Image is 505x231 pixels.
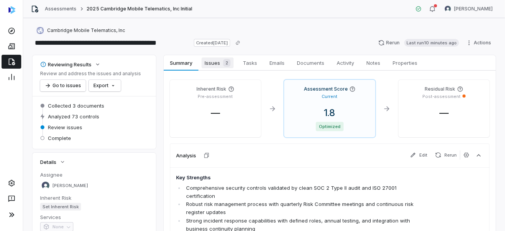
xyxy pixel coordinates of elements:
[445,6,451,12] img: Anita Ritter avatar
[390,58,420,68] span: Properties
[42,182,49,189] img: Anita Ritter avatar
[38,155,68,169] button: Details
[363,58,383,68] span: Notes
[176,152,196,159] h3: Analysis
[322,94,338,99] p: Current
[40,71,141,77] p: Review and address the issues and analysis
[374,37,464,49] button: RerunLast run10 minutes ago
[48,102,104,109] span: Collected 3 documents
[48,124,82,131] span: Review issues
[40,171,148,178] dt: Assignee
[48,113,99,120] span: Analyzed 73 controls
[440,3,497,15] button: Anita Ritter avatar[PERSON_NAME]
[316,122,344,131] span: Optimized
[184,200,422,216] li: Robust risk management process with quarterly Risk Committee meetings and continuous risk registe...
[167,58,195,68] span: Summary
[86,6,192,12] span: 2025 Cambridge Mobile Telematics, Inc Initial
[404,39,459,47] span: Last run 10 minutes ago
[194,39,230,47] span: Created [DATE]
[304,86,348,92] h4: Assessment Score
[48,135,71,142] span: Complete
[53,183,88,189] span: [PERSON_NAME]
[40,203,81,211] span: Set Inherent Risk
[294,58,327,68] span: Documents
[34,24,127,37] button: https://cmtelematics.com/Cambridge Mobile Telematics, Inc
[423,94,461,99] p: Post-assessment
[334,58,357,68] span: Activity
[38,57,103,71] button: Reviewing Results
[432,150,460,160] button: Rerun
[197,86,227,92] h4: Inherent Risk
[184,184,422,200] li: Comprehensive security controls validated by clean SOC 2 Type II audit and ISO 27001 certification
[202,57,234,68] span: Issues
[45,6,76,12] a: Assessments
[8,6,15,14] img: svg%3e
[89,80,121,91] button: Export
[198,94,233,99] p: Pre-assessment
[40,158,56,165] span: Details
[40,80,86,91] button: Go to issues
[464,37,496,49] button: Actions
[223,59,230,67] span: 2
[318,107,342,118] span: 1.8
[407,150,430,160] button: Edit
[205,107,226,118] span: —
[176,174,422,182] h4: Key Strengths
[266,58,288,68] span: Emails
[40,61,92,68] div: Reviewing Results
[425,86,456,92] h4: Residual Risk
[231,36,245,50] button: Copy link
[240,58,260,68] span: Tasks
[40,194,148,201] dt: Inherent Risk
[47,27,125,34] span: Cambridge Mobile Telematics, Inc
[454,6,493,12] span: [PERSON_NAME]
[433,107,455,118] span: —
[40,214,148,221] dt: Services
